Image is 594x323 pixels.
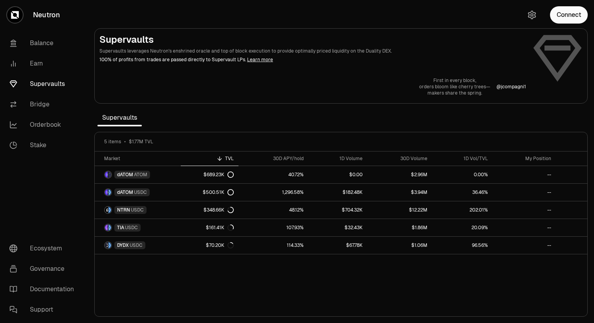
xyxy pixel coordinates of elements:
div: 1D Vol/TVL [437,155,488,162]
a: $1.06M [367,237,432,254]
a: $12.22M [367,201,432,219]
a: -- [493,219,555,236]
a: Documentation [3,279,85,299]
div: $500.51K [203,189,234,195]
a: Bridge [3,94,85,115]
img: USDC Logo [108,242,111,248]
a: 107.93% [238,219,308,236]
a: NTRN LogoUSDC LogoNTRNUSDC [95,201,181,219]
a: Learn more [247,57,273,63]
a: 20.09% [432,219,493,236]
a: $161.41K [181,219,238,236]
a: $67.78K [308,237,367,254]
h2: Supervaults [99,33,526,46]
p: First in every block, [419,77,490,84]
span: USDC [134,189,147,195]
span: TIA [117,224,124,231]
img: USDC Logo [108,207,111,213]
p: 100% of profits from trades are passed directly to Supervault LPs. [99,56,526,63]
button: Connect [550,6,588,24]
a: $32.43K [308,219,367,236]
a: -- [493,184,555,201]
a: -- [493,166,555,183]
img: TIA Logo [105,224,108,231]
div: 30D APY/hold [243,155,304,162]
div: TVL [185,155,234,162]
a: TIA LogoUSDC LogoTIAUSDC [95,219,181,236]
a: -- [493,237,555,254]
a: dATOM LogoATOM LogodATOMATOM [95,166,181,183]
a: $704.32K [308,201,367,219]
span: ATOM [134,172,147,178]
a: 96.56% [432,237,493,254]
a: Ecosystem [3,238,85,259]
p: makers share the spring. [419,90,490,96]
a: @jcompagni1 [497,84,526,90]
span: DYDX [117,242,129,248]
p: Supervaults leverages Neutron's enshrined oracle and top of block execution to provide optimally ... [99,47,526,55]
img: NTRN Logo [105,207,108,213]
a: -- [493,201,555,219]
a: 1,296.58% [238,184,308,201]
span: USDC [125,224,138,231]
span: Supervaults [97,110,142,126]
div: 1D Volume [313,155,363,162]
span: USDC [130,242,143,248]
a: $182.48K [308,184,367,201]
a: DYDX LogoUSDC LogoDYDXUSDC [95,237,181,254]
div: $689.23K [203,172,234,178]
a: $2.96M [367,166,432,183]
span: NTRN [117,207,130,213]
span: dATOM [117,189,133,195]
a: 48.12% [238,201,308,219]
a: 36.46% [432,184,493,201]
span: USDC [131,207,144,213]
a: $1.86M [367,219,432,236]
img: dATOM Logo [105,189,108,195]
a: $70.20K [181,237,238,254]
span: $1.77M TVL [129,139,153,145]
div: 30D Volume [372,155,427,162]
img: USDC Logo [108,224,111,231]
img: USDC Logo [108,189,111,195]
a: 114.33% [238,237,308,254]
a: First in every block,orders bloom like cherry trees—makers share the spring. [419,77,490,96]
a: Orderbook [3,115,85,135]
a: $3.94M [367,184,432,201]
p: @ jcompagni1 [497,84,526,90]
img: dATOM Logo [105,172,108,178]
p: orders bloom like cherry trees— [419,84,490,90]
a: Earn [3,53,85,74]
div: $348.66K [203,207,234,213]
a: 40.72% [238,166,308,183]
a: Stake [3,135,85,155]
span: 5 items [104,139,121,145]
a: Balance [3,33,85,53]
a: 0.00% [432,166,493,183]
div: My Position [497,155,551,162]
div: $70.20K [206,242,234,248]
a: 202.01% [432,201,493,219]
a: dATOM LogoUSDC LogodATOMUSDC [95,184,181,201]
img: ATOM Logo [108,172,111,178]
img: DYDX Logo [105,242,108,248]
a: $348.66K [181,201,238,219]
a: Supervaults [3,74,85,94]
span: dATOM [117,172,133,178]
div: Market [104,155,176,162]
div: $161.41K [206,224,234,231]
a: Support [3,299,85,320]
a: $500.51K [181,184,238,201]
a: Governance [3,259,85,279]
a: $0.00 [308,166,367,183]
a: $689.23K [181,166,238,183]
